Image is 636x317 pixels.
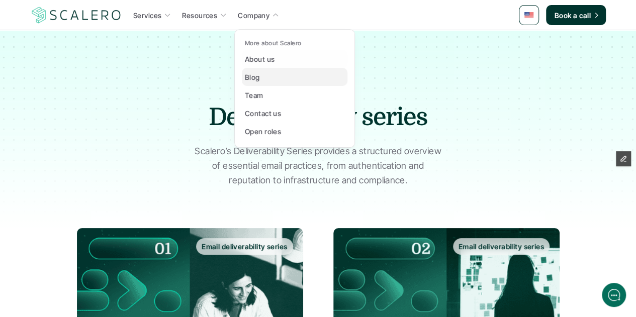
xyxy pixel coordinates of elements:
[245,40,302,47] p: More about Scalero
[193,144,444,187] p: Scalero’s Deliverability Series provides a structured overview of essential email practices, from...
[142,100,494,134] h1: Deliverability series
[245,90,263,100] p: Team
[242,104,347,122] a: Contact us
[30,6,123,24] a: Scalero company logo
[15,67,186,115] h2: Let us know if we can help with lifecycle marketing.
[245,126,281,137] p: Open roles
[16,133,186,153] button: New conversation
[245,72,260,82] p: Blog
[242,50,347,68] a: About us
[65,139,121,147] span: New conversation
[242,68,347,86] a: Blog
[182,10,217,21] p: Resources
[242,122,347,140] a: Open roles
[554,10,591,21] p: Book a call
[458,241,543,252] p: Email deliverability series
[616,151,631,166] button: Edit Framer Content
[133,10,161,21] p: Services
[245,54,275,64] p: About us
[602,283,626,307] iframe: gist-messenger-bubble-iframe
[546,5,606,25] a: Book a call
[245,108,281,119] p: Contact us
[84,252,127,259] span: We run on Gist
[15,49,186,65] h1: Hi! Welcome to Scalero.
[202,241,287,252] p: Email deliverability series
[242,86,347,104] a: Team
[238,10,269,21] p: Company
[30,6,123,25] img: Scalero company logo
